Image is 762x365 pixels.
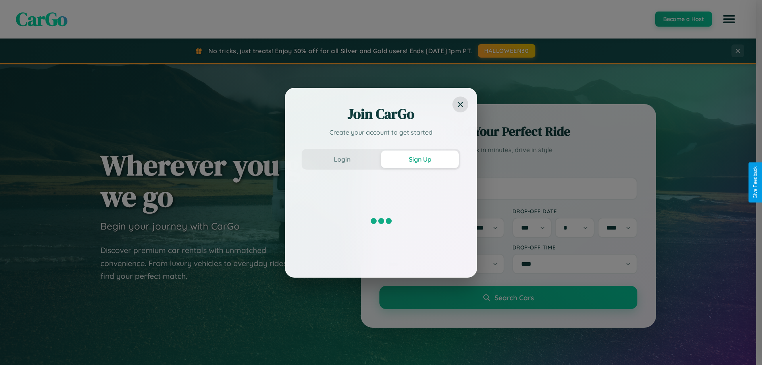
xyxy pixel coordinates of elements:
button: Login [303,151,381,168]
div: Give Feedback [752,166,758,199]
iframe: Intercom live chat [8,338,27,357]
h2: Join CarGo [302,104,460,124]
button: Sign Up [381,151,459,168]
p: Create your account to get started [302,127,460,137]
